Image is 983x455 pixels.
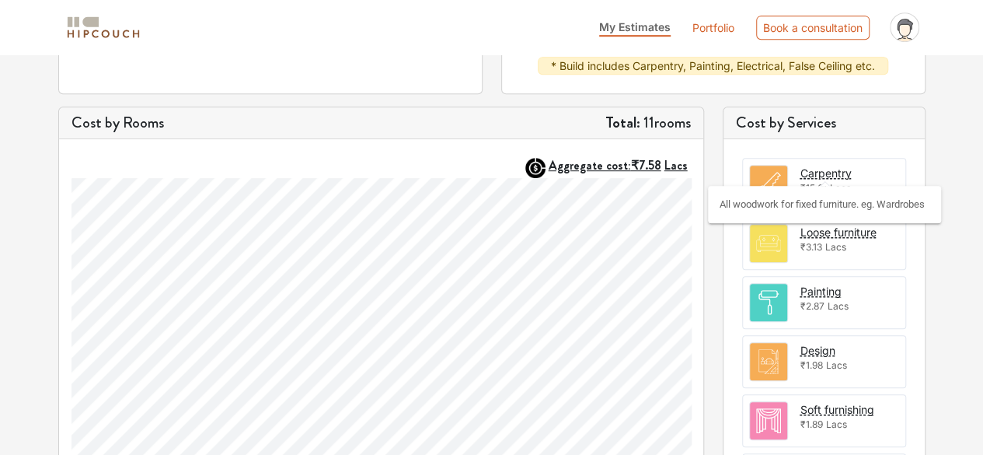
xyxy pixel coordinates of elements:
span: ₹1.98 [800,359,823,371]
h5: Cost by Services [736,114,912,132]
a: Portfolio [692,19,734,36]
img: room.svg [750,402,787,439]
span: Lacs [826,418,847,430]
span: ₹3.13 [800,241,822,253]
span: ₹7.58 [631,156,661,174]
span: logo-horizontal.svg [64,10,142,45]
strong: Total: [605,111,640,134]
img: room.svg [750,225,787,262]
span: ₹1.89 [800,418,823,430]
h5: 11 rooms [605,114,691,132]
button: Design [800,342,835,359]
div: All woodwork for fixed furniture. eg. Wardrobes [720,198,929,212]
span: Lacs [826,359,847,371]
div: * Build includes Carpentry, Painting, Electrical, False Ceiling etc. [538,57,888,75]
span: Lacs [664,156,688,174]
span: Lacs [828,300,849,312]
strong: Aggregate cost: [549,156,688,174]
button: Painting [800,283,842,299]
button: Aggregate cost:₹7.58Lacs [549,158,691,173]
button: Soft furnishing [800,401,874,418]
span: ₹2.87 [800,300,824,312]
span: Lacs [825,241,846,253]
span: My Estimates [599,20,671,33]
img: room.svg [750,166,787,203]
img: logo-horizontal.svg [64,14,142,41]
h5: Cost by Rooms [71,114,164,132]
button: Carpentry [800,165,852,181]
div: Book a consultation [756,16,870,40]
img: room.svg [750,284,787,321]
img: room.svg [750,343,787,380]
img: AggregateIcon [525,158,546,178]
